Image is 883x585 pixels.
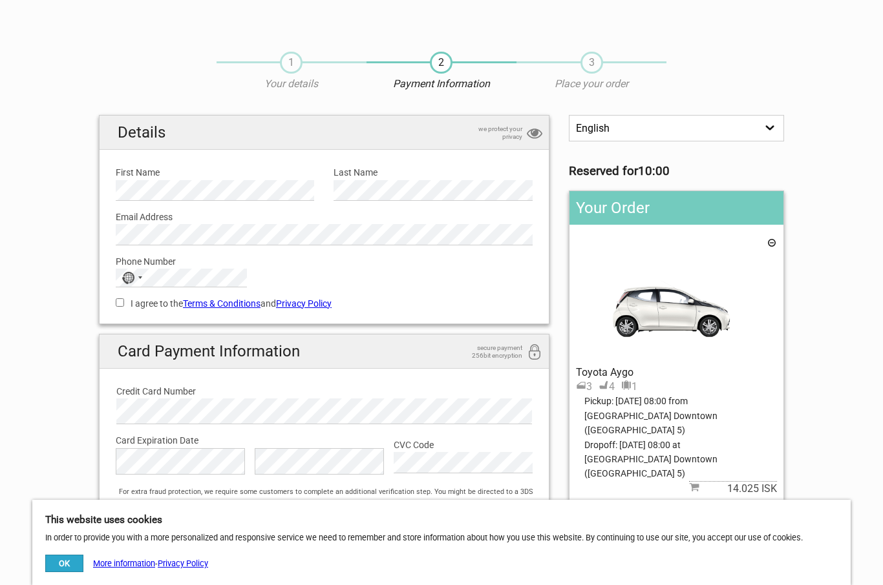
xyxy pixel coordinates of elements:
[116,254,533,269] label: Phone Number
[116,384,532,398] label: Credit Card Number
[599,380,615,394] div: 4
[280,52,303,74] span: 1
[580,52,603,74] span: 3
[569,191,783,225] h2: Your Order
[621,380,637,394] div: 1
[458,125,522,141] span: we protect your privacy
[527,125,542,143] i: privacy protection
[116,165,314,180] label: First Name
[116,269,149,286] button: Selected country
[100,334,549,369] h2: Card Payment Information
[367,77,516,91] p: Payment Information
[576,394,777,437] span: Pickup: [DATE] 08:00 from [GEOGRAPHIC_DATA] Downtown ([GEOGRAPHIC_DATA] 5)
[158,559,208,568] a: Privacy Policy
[569,164,784,178] h3: Reserved for
[334,165,532,180] label: Last Name
[93,559,155,568] a: More information
[576,366,633,378] span: Toyota Aygo
[45,513,838,527] h5: This website uses cookies
[516,77,666,91] p: Place your order
[32,500,851,585] div: In order to provide you with a more personalized and responsive service we need to remember and s...
[112,485,549,528] div: For extra fraud protection, we require some customers to complete an additional verification step...
[116,433,533,447] label: Card Expiration Date
[100,116,549,150] h2: Details
[217,77,367,91] p: Your details
[394,438,533,452] label: CVC Code
[527,344,542,362] i: 256bit encryption
[576,438,777,481] span: Dropoff: [DATE] 08:00 at [GEOGRAPHIC_DATA] Downtown ([GEOGRAPHIC_DATA] 5)
[45,555,83,572] button: OK
[689,481,777,496] span: Subtotal
[576,380,592,394] div: 3
[183,298,261,309] a: Terms & Conditions
[276,298,332,309] a: Privacy Policy
[116,210,533,224] label: Email Address
[116,296,533,311] label: I agree to the and
[699,482,777,496] span: 14.025 ISK
[430,52,452,74] span: 2
[45,555,208,572] div: -
[576,252,777,365] img: MBMN.png
[638,164,670,178] strong: 10:00
[458,344,522,360] span: secure payment 256bit encryption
